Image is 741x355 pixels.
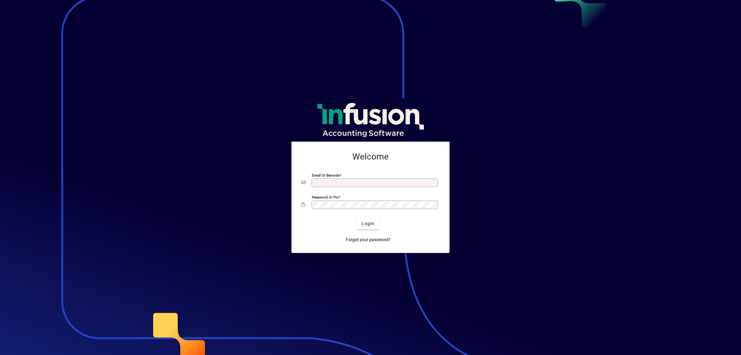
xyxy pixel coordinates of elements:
span: Forgot your password? [346,237,391,243]
mat-label: Email or Barcode [312,173,340,177]
mat-label: Password or Pin [312,195,338,199]
button: Login [357,218,379,229]
span: Login [362,220,374,227]
a: Forgot your password? [343,234,393,246]
h2: Welcome [301,152,440,162]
